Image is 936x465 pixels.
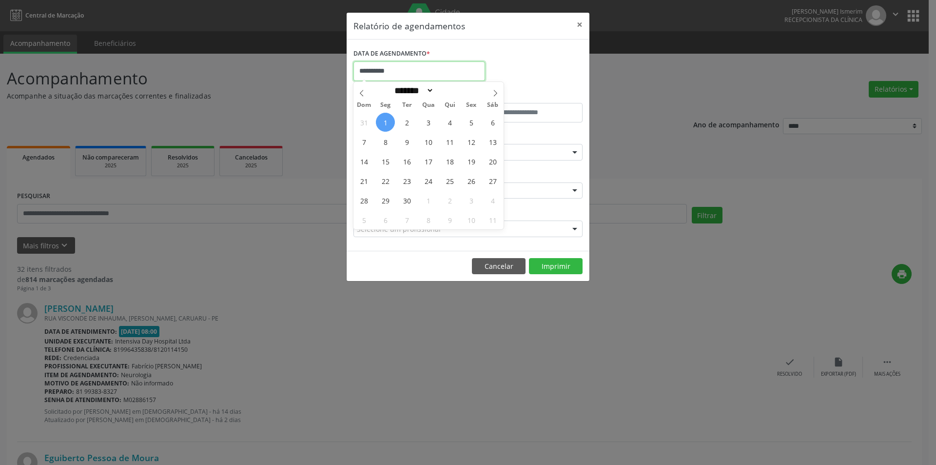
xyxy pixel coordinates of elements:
[483,171,502,190] span: Setembro 27, 2025
[483,132,502,151] span: Setembro 13, 2025
[440,210,459,229] span: Outubro 9, 2025
[529,258,583,275] button: Imprimir
[376,191,395,210] span: Setembro 29, 2025
[483,152,502,171] span: Setembro 20, 2025
[483,210,502,229] span: Outubro 11, 2025
[483,113,502,132] span: Setembro 6, 2025
[376,132,395,151] span: Setembro 8, 2025
[440,171,459,190] span: Setembro 25, 2025
[419,210,438,229] span: Outubro 8, 2025
[462,113,481,132] span: Setembro 5, 2025
[418,102,439,108] span: Qua
[482,102,504,108] span: Sáb
[397,210,416,229] span: Outubro 7, 2025
[397,113,416,132] span: Setembro 2, 2025
[354,191,373,210] span: Setembro 28, 2025
[462,132,481,151] span: Setembro 12, 2025
[419,191,438,210] span: Outubro 1, 2025
[353,102,375,108] span: Dom
[354,113,373,132] span: Agosto 31, 2025
[483,191,502,210] span: Outubro 4, 2025
[419,152,438,171] span: Setembro 17, 2025
[397,132,416,151] span: Setembro 9, 2025
[353,20,465,32] h5: Relatório de agendamentos
[376,113,395,132] span: Setembro 1, 2025
[440,113,459,132] span: Setembro 4, 2025
[472,258,526,275] button: Cancelar
[440,132,459,151] span: Setembro 11, 2025
[440,191,459,210] span: Outubro 2, 2025
[354,210,373,229] span: Outubro 5, 2025
[419,171,438,190] span: Setembro 24, 2025
[439,102,461,108] span: Qui
[397,171,416,190] span: Setembro 23, 2025
[397,191,416,210] span: Setembro 30, 2025
[354,132,373,151] span: Setembro 7, 2025
[419,132,438,151] span: Setembro 10, 2025
[353,46,430,61] label: DATA DE AGENDAMENTO
[391,85,434,96] select: Month
[470,88,583,103] label: ATÉ
[376,210,395,229] span: Outubro 6, 2025
[462,210,481,229] span: Outubro 10, 2025
[570,13,589,37] button: Close
[419,113,438,132] span: Setembro 3, 2025
[376,152,395,171] span: Setembro 15, 2025
[354,171,373,190] span: Setembro 21, 2025
[375,102,396,108] span: Seg
[462,152,481,171] span: Setembro 19, 2025
[376,171,395,190] span: Setembro 22, 2025
[462,191,481,210] span: Outubro 3, 2025
[440,152,459,171] span: Setembro 18, 2025
[462,171,481,190] span: Setembro 26, 2025
[354,152,373,171] span: Setembro 14, 2025
[357,224,441,234] span: Selecione um profissional
[434,85,466,96] input: Year
[396,102,418,108] span: Ter
[461,102,482,108] span: Sex
[397,152,416,171] span: Setembro 16, 2025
